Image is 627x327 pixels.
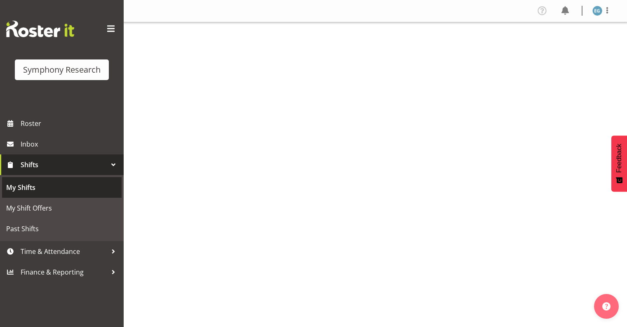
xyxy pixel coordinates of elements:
a: Past Shifts [2,218,122,239]
img: help-xxl-2.png [602,302,611,310]
a: My Shifts [2,177,122,198]
span: Feedback [615,144,623,173]
a: My Shift Offers [2,198,122,218]
span: Time & Attendance [21,245,107,258]
span: My Shifts [6,181,117,194]
img: evelyn-gray1866.jpg [592,6,602,16]
span: Roster [21,117,120,130]
span: My Shift Offers [6,202,117,214]
button: Feedback - Show survey [611,135,627,192]
img: Rosterit website logo [6,21,74,37]
span: Past Shifts [6,223,117,235]
span: Shifts [21,159,107,171]
div: Symphony Research [23,64,101,76]
span: Inbox [21,138,120,150]
span: Finance & Reporting [21,266,107,278]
